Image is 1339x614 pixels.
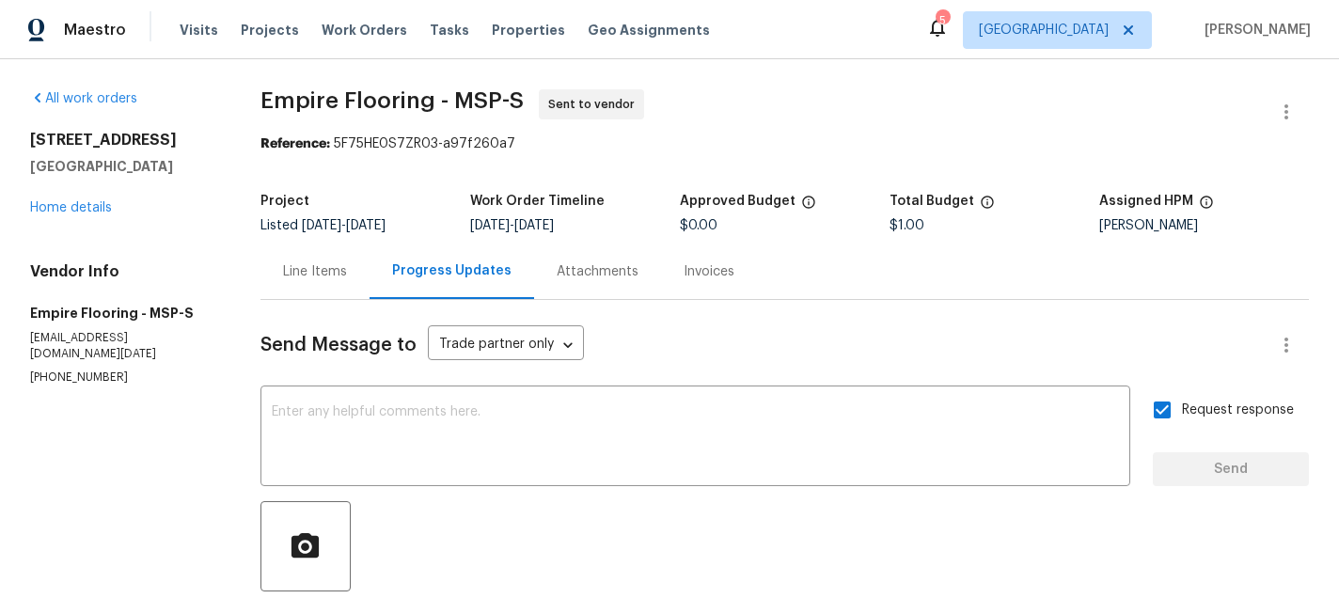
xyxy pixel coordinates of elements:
span: Work Orders [322,21,407,39]
div: Progress Updates [392,261,512,280]
h5: [GEOGRAPHIC_DATA] [30,157,215,176]
h2: [STREET_ADDRESS] [30,131,215,150]
div: 5F75HE0S7ZR03-a97f260a7 [260,134,1309,153]
span: [GEOGRAPHIC_DATA] [979,21,1109,39]
div: Invoices [684,262,734,281]
h5: Approved Budget [680,195,796,208]
div: Line Items [283,262,347,281]
h5: Empire Flooring - MSP-S [30,304,215,323]
span: [DATE] [514,219,554,232]
p: [EMAIL_ADDRESS][DOMAIN_NAME][DATE] [30,330,215,362]
span: Visits [180,21,218,39]
h5: Project [260,195,309,208]
span: Sent to vendor [548,95,642,114]
span: $0.00 [680,219,717,232]
span: Tasks [430,24,469,37]
b: Reference: [260,137,330,150]
h4: Vendor Info [30,262,215,281]
a: All work orders [30,92,137,105]
span: [DATE] [470,219,510,232]
span: - [302,219,386,232]
p: [PHONE_NUMBER] [30,370,215,386]
div: Attachments [557,262,638,281]
span: The hpm assigned to this work order. [1199,195,1214,219]
div: Trade partner only [428,330,584,361]
div: 5 [936,11,949,30]
span: [DATE] [302,219,341,232]
h5: Total Budget [890,195,974,208]
span: Properties [492,21,565,39]
span: Request response [1182,401,1294,420]
span: Projects [241,21,299,39]
h5: Work Order Timeline [470,195,605,208]
span: Empire Flooring - MSP-S [260,89,524,112]
div: [PERSON_NAME] [1099,219,1309,232]
span: [DATE] [346,219,386,232]
a: Home details [30,201,112,214]
span: Geo Assignments [588,21,710,39]
span: The total cost of line items that have been proposed by Opendoor. This sum includes line items th... [980,195,995,219]
span: Send Message to [260,336,417,354]
h5: Assigned HPM [1099,195,1193,208]
span: Maestro [64,21,126,39]
span: The total cost of line items that have been approved by both Opendoor and the Trade Partner. This... [801,195,816,219]
span: $1.00 [890,219,924,232]
span: - [470,219,554,232]
span: Listed [260,219,386,232]
span: [PERSON_NAME] [1197,21,1311,39]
